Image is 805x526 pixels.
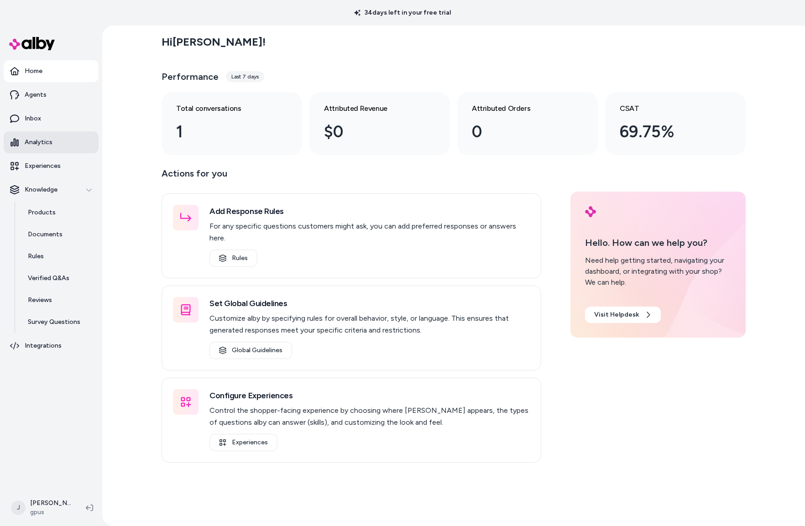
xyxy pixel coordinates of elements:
[25,161,61,171] p: Experiences
[585,255,731,288] div: Need help getting started, navigating your dashboard, or integrating with your shop? We can help.
[209,342,292,359] a: Global Guidelines
[19,311,99,333] a: Survey Questions
[30,499,71,508] p: [PERSON_NAME]
[25,138,52,147] p: Analytics
[19,224,99,245] a: Documents
[4,155,99,177] a: Experiences
[28,230,63,239] p: Documents
[25,67,42,76] p: Home
[19,202,99,224] a: Products
[605,92,746,155] a: CSAT 69.75%
[176,103,273,114] h3: Total conversations
[457,92,598,155] a: Attributed Orders 0
[324,103,421,114] h3: Attributed Revenue
[30,508,71,517] span: gpus
[25,114,41,123] p: Inbox
[4,84,99,106] a: Agents
[620,103,716,114] h3: CSAT
[5,493,78,522] button: J[PERSON_NAME]gpus
[25,90,47,99] p: Agents
[162,92,302,155] a: Total conversations 1
[472,103,569,114] h3: Attributed Orders
[209,205,530,218] h3: Add Response Rules
[25,341,62,350] p: Integrations
[209,220,530,244] p: For any specific questions customers might ask, you can add preferred responses or answers here.
[349,8,456,17] p: 34 days left in your free trial
[4,60,99,82] a: Home
[19,289,99,311] a: Reviews
[162,70,219,83] h3: Performance
[209,312,530,336] p: Customize alby by specifying rules for overall behavior, style, or language. This ensures that ge...
[19,245,99,267] a: Rules
[585,206,596,217] img: alby Logo
[209,434,277,451] a: Experiences
[4,179,99,201] button: Knowledge
[11,500,26,515] span: J
[620,120,716,144] div: 69.75%
[28,296,52,305] p: Reviews
[4,108,99,130] a: Inbox
[28,318,80,327] p: Survey Questions
[25,185,57,194] p: Knowledge
[209,405,530,428] p: Control the shopper-facing experience by choosing where [PERSON_NAME] appears, the types of quest...
[162,166,541,188] p: Actions for you
[585,236,731,250] p: Hello. How can we help you?
[324,120,421,144] div: $0
[226,71,264,82] div: Last 7 days
[176,120,273,144] div: 1
[472,120,569,144] div: 0
[585,307,661,323] a: Visit Helpdesk
[19,267,99,289] a: Verified Q&As
[4,131,99,153] a: Analytics
[28,208,56,217] p: Products
[9,37,55,50] img: alby Logo
[209,297,530,310] h3: Set Global Guidelines
[28,274,69,283] p: Verified Q&As
[28,252,44,261] p: Rules
[309,92,450,155] a: Attributed Revenue $0
[209,250,257,267] a: Rules
[209,389,530,402] h3: Configure Experiences
[162,35,266,49] h2: Hi [PERSON_NAME] !
[4,335,99,357] a: Integrations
